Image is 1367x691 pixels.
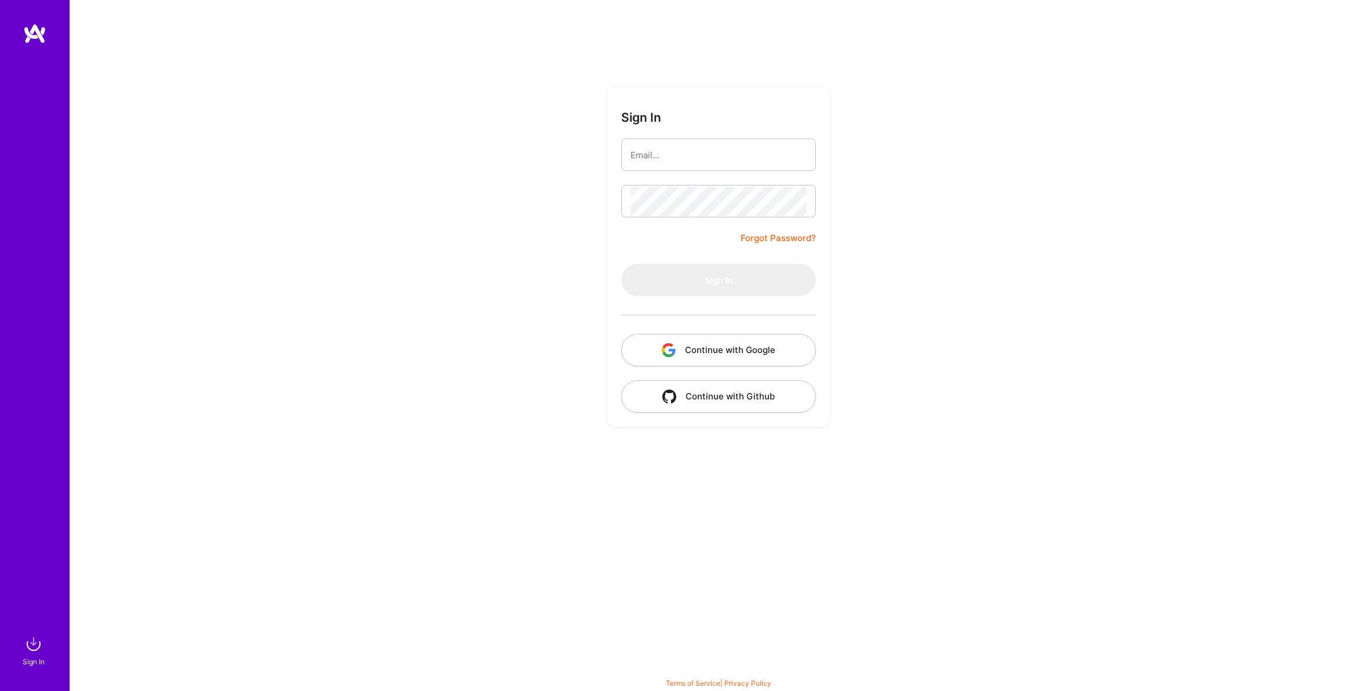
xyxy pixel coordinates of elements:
[662,390,676,403] img: icon
[666,679,720,688] a: Terms of Service
[630,140,807,170] input: Email...
[666,679,771,688] span: |
[24,632,45,668] a: sign inSign In
[621,110,661,125] h3: Sign In
[23,656,45,668] div: Sign In
[741,231,816,245] a: Forgot Password?
[23,23,46,44] img: logo
[724,679,771,688] a: Privacy Policy
[22,632,45,656] img: sign in
[70,656,1367,685] div: © 2025 ATeams Inc., All rights reserved.
[662,343,676,357] img: icon
[621,334,816,366] button: Continue with Google
[621,380,816,413] button: Continue with Github
[621,264,816,296] button: Sign In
